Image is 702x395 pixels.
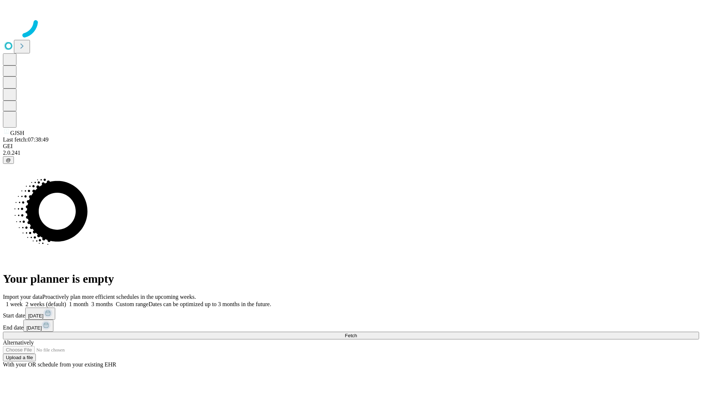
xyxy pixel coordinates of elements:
[3,361,116,368] span: With your OR schedule from your existing EHR
[26,325,42,331] span: [DATE]
[116,301,148,307] span: Custom range
[6,301,23,307] span: 1 week
[69,301,88,307] span: 1 month
[91,301,113,307] span: 3 months
[3,354,36,361] button: Upload a file
[3,308,699,320] div: Start date
[3,294,42,300] span: Import your data
[3,272,699,286] h1: Your planner is empty
[28,313,44,319] span: [DATE]
[148,301,271,307] span: Dates can be optimized up to 3 months in the future.
[23,320,53,332] button: [DATE]
[3,320,699,332] div: End date
[3,136,49,143] span: Last fetch: 07:38:49
[3,339,34,346] span: Alternatively
[3,143,699,150] div: GEI
[10,130,24,136] span: GJSH
[6,157,11,163] span: @
[25,308,55,320] button: [DATE]
[345,333,357,338] span: Fetch
[26,301,66,307] span: 2 weeks (default)
[3,150,699,156] div: 2.0.241
[3,156,14,164] button: @
[3,332,699,339] button: Fetch
[42,294,196,300] span: Proactively plan more efficient schedules in the upcoming weeks.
